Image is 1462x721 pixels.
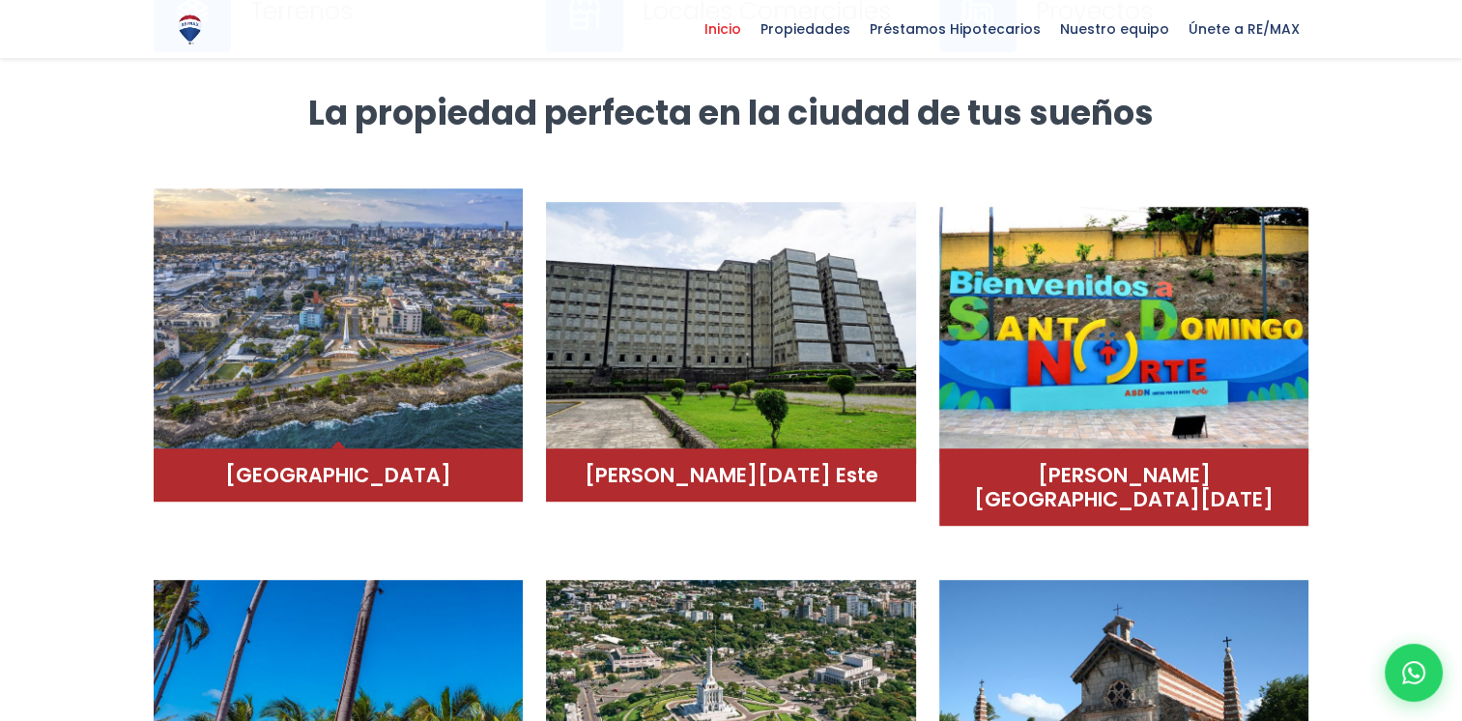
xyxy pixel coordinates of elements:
span: Únete a RE/MAX [1179,14,1309,43]
span: Préstamos Hipotecarios [860,14,1050,43]
h4: [PERSON_NAME][DATE] Este [565,463,897,487]
span: Inicio [695,14,751,43]
img: Santo Domingo Norte [939,202,1309,463]
span: Nuestro equipo [1050,14,1179,43]
h4: [PERSON_NAME][GEOGRAPHIC_DATA][DATE] [959,463,1290,511]
span: Propiedades [751,14,860,43]
img: Distrito Nacional (3) [546,202,916,463]
strong: La propiedad perfecta en la ciudad de tus sueños [308,89,1154,136]
a: Santo Domingo Norte[PERSON_NAME][GEOGRAPHIC_DATA][DATE] [939,187,1309,526]
h4: [GEOGRAPHIC_DATA] [173,463,504,487]
a: Distrito Nacional (2)[GEOGRAPHIC_DATA] [154,187,524,502]
img: Logo de REMAX [173,13,207,46]
img: Distrito Nacional (2) [154,188,524,449]
a: Distrito Nacional (3)[PERSON_NAME][DATE] Este [546,187,916,502]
